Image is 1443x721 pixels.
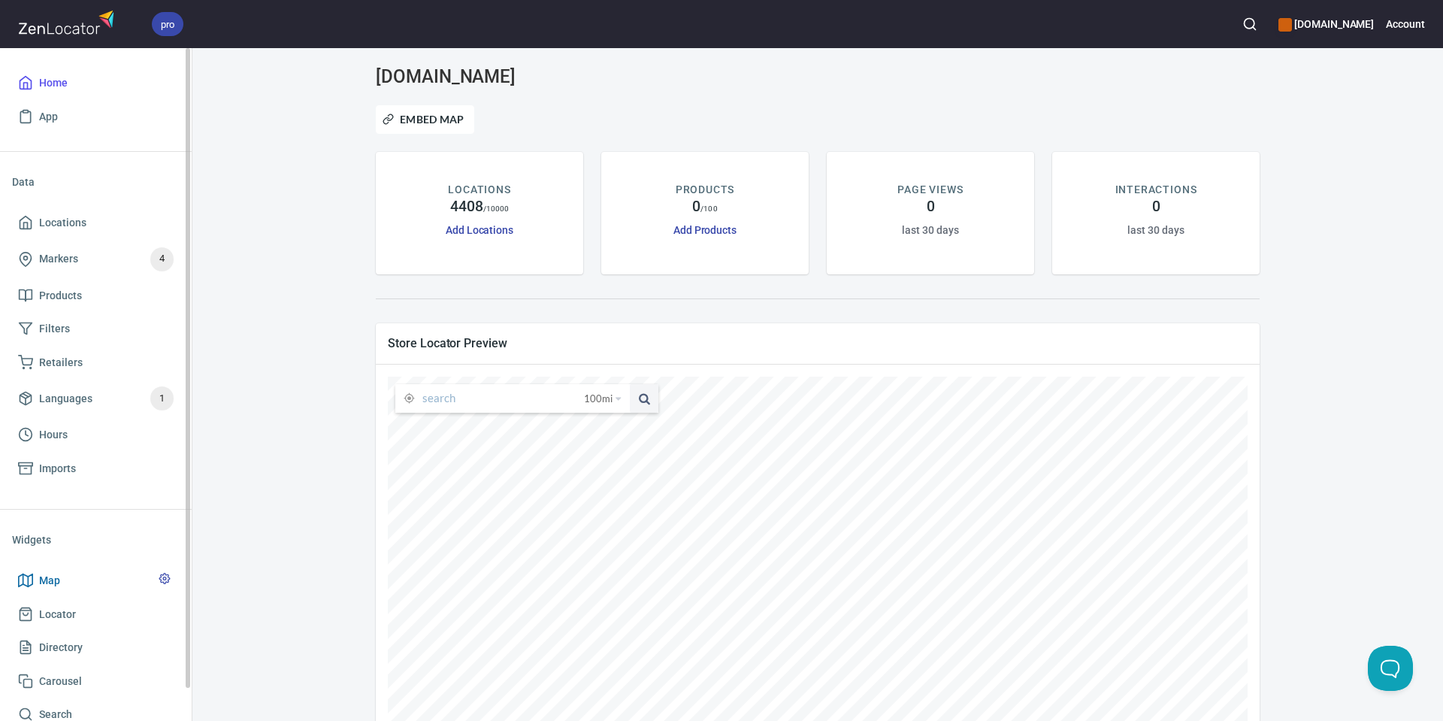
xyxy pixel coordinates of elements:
[150,250,174,268] span: 4
[12,631,180,665] a: Directory
[676,182,735,198] p: PRODUCTS
[12,346,180,380] a: Retailers
[1386,16,1425,32] h6: Account
[39,214,86,232] span: Locations
[1386,8,1425,41] button: Account
[39,74,68,92] span: Home
[12,206,180,240] a: Locations
[483,203,510,214] p: / 10000
[39,638,83,657] span: Directory
[12,312,180,346] a: Filters
[902,222,958,238] h6: last 30 days
[12,665,180,698] a: Carousel
[1115,182,1197,198] p: INTERACTIONS
[152,17,183,32] span: pro
[1278,8,1374,41] div: Manage your apps
[39,250,78,268] span: Markers
[39,389,92,408] span: Languages
[39,605,76,624] span: Locator
[376,66,658,87] h3: [DOMAIN_NAME]
[376,105,474,134] button: Embed Map
[700,203,717,214] p: / 100
[584,384,613,413] span: 100 mi
[39,459,76,478] span: Imports
[388,335,1248,351] span: Store Locator Preview
[12,279,180,313] a: Products
[39,426,68,444] span: Hours
[12,452,180,486] a: Imports
[1278,16,1374,32] h6: [DOMAIN_NAME]
[12,418,180,452] a: Hours
[12,379,180,418] a: Languages1
[1233,8,1266,41] button: Search
[12,100,180,134] a: App
[1278,18,1292,32] button: color-CE600E
[152,12,183,36] div: pro
[39,286,82,305] span: Products
[39,571,60,590] span: Map
[1152,198,1160,216] h4: 0
[673,224,737,236] a: Add Products
[12,522,180,558] li: Widgets
[39,320,70,338] span: Filters
[18,6,119,38] img: zenlocator
[448,182,510,198] p: LOCATIONS
[692,198,700,216] h4: 0
[446,224,513,236] a: Add Locations
[927,198,935,216] h4: 0
[386,111,464,129] span: Embed Map
[12,66,180,100] a: Home
[422,384,584,413] input: search
[39,108,58,126] span: App
[12,164,180,200] li: Data
[12,240,180,279] a: Markers4
[39,672,82,691] span: Carousel
[897,182,963,198] p: PAGE VIEWS
[450,198,483,216] h4: 4408
[1368,646,1413,691] iframe: Help Scout Beacon - Open
[12,564,180,598] a: Map
[12,598,180,632] a: Locator
[1127,222,1184,238] h6: last 30 days
[39,353,83,372] span: Retailers
[150,390,174,407] span: 1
